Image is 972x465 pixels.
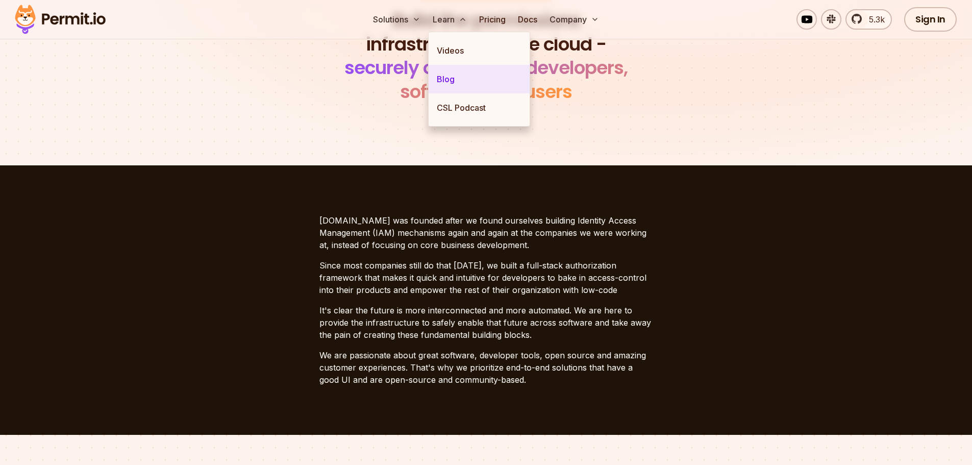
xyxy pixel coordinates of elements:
button: Solutions [369,9,425,30]
a: 5.3k [845,9,892,30]
p: We are passionate about great software, developer tools, open source and amazing customer experie... [319,349,653,386]
a: Blog [429,65,530,93]
button: Learn [429,9,471,30]
button: Company [545,9,603,30]
span: securely connecting developers, software, and users [344,55,628,105]
p: It's clear the future is more interconnected and more automated. We are here to provide the infra... [319,304,653,341]
p: [DOMAIN_NAME] was founded after we found ourselves building Identity Access Management (IAM) mech... [319,214,653,251]
a: CSL Podcast [429,93,530,122]
a: Videos [429,36,530,65]
span: 5.3k [863,13,885,26]
h1: Build the permissions infrastructure of the cloud - [331,9,642,104]
a: Docs [514,9,541,30]
a: Pricing [475,9,510,30]
img: Permit logo [10,2,110,37]
p: Since most companies still do that [DATE], we built a full-stack authorization framework that mak... [319,259,653,296]
a: Sign In [904,7,957,32]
